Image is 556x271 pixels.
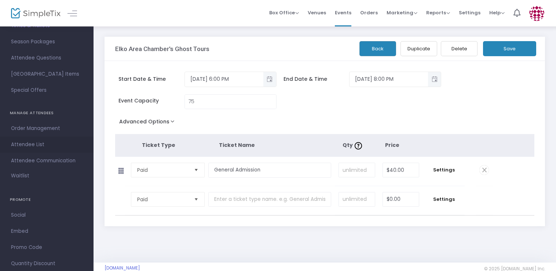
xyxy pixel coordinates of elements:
[137,196,188,203] span: Paid
[339,163,375,177] input: unlimited
[10,106,84,120] h4: MANAGE ATTENDEES
[428,72,441,87] button: Toggle popup
[11,243,83,252] span: Promo Code
[11,210,83,220] span: Social
[308,3,326,22] span: Venues
[385,141,399,149] span: Price
[441,41,478,56] button: Delete
[118,75,184,83] span: Start Date & Time
[387,9,417,16] span: Marketing
[459,3,480,22] span: Settings
[11,140,83,149] span: Attendee List
[11,259,83,268] span: Quantity Discount
[427,166,461,174] span: Settings
[11,53,83,63] span: Attendee Questions
[10,192,84,207] h4: PROMOTE
[343,141,364,149] span: Qty
[359,41,396,56] button: Back
[11,69,83,79] span: [GEOGRAPHIC_DATA] Items
[427,196,461,203] span: Settings
[335,3,351,22] span: Events
[11,156,83,166] span: Attendee Communication
[269,9,299,16] span: Box Office
[263,72,276,87] button: Toggle popup
[208,192,331,207] input: Enter a ticket type name. e.g. General Admission
[383,163,419,177] input: Price
[118,97,184,105] span: Event Capacity
[483,41,536,56] button: Save
[339,192,375,206] input: unlimited
[355,142,362,149] img: question-mark
[11,172,29,180] span: Waitlist
[191,192,201,206] button: Select
[137,166,188,174] span: Paid
[350,73,428,85] input: Select date & time
[219,141,255,149] span: Ticket Name
[191,163,201,177] button: Select
[185,73,263,85] input: Select date & time
[115,116,182,130] button: Advanced Options
[115,45,209,53] h3: Elko Area Chamber's Ghost Tours
[11,124,83,133] span: Order Management
[11,227,83,236] span: Embed
[105,265,140,271] a: [DOMAIN_NAME]
[426,9,450,16] span: Reports
[400,41,437,56] button: Duplicate
[142,141,175,149] span: Ticket Type
[489,9,505,16] span: Help
[383,192,419,206] input: Price
[284,75,349,83] span: End Date & Time
[11,86,83,95] span: Special Offers
[360,3,378,22] span: Orders
[208,163,331,178] input: Enter a ticket type name. e.g. General Admission
[11,37,83,47] span: Season Packages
